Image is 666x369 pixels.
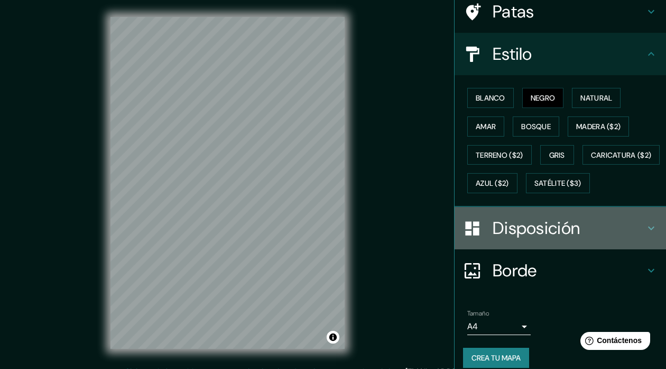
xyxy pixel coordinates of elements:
button: Crea tu mapa [463,348,529,368]
button: Negro [522,88,564,108]
div: A4 [467,318,531,335]
button: Gris [540,145,574,165]
font: Azul ($2) [476,179,509,188]
button: Madera ($2) [568,116,629,137]
font: Caricatura ($2) [591,150,652,160]
font: Tamaño [467,309,489,318]
font: Gris [549,150,565,160]
font: Negro [531,93,556,103]
div: Estilo [455,33,666,75]
font: Crea tu mapa [471,353,521,363]
button: Terreno ($2) [467,145,532,165]
font: Blanco [476,93,505,103]
font: Satélite ($3) [534,179,581,188]
font: Bosque [521,122,551,131]
font: Madera ($2) [576,122,621,131]
button: Bosque [513,116,559,137]
div: Disposición [455,207,666,249]
font: Borde [493,259,537,282]
div: Borde [455,249,666,292]
button: Blanco [467,88,514,108]
canvas: Mapa [110,17,345,349]
button: Azul ($2) [467,173,517,193]
font: A4 [467,321,478,332]
font: Patas [493,1,534,23]
font: Estilo [493,43,532,65]
iframe: Lanzador de widgets de ayuda [572,328,654,357]
button: Amar [467,116,504,137]
font: Natural [580,93,612,103]
font: Disposición [493,217,580,239]
button: Natural [572,88,621,108]
button: Caricatura ($2) [582,145,660,165]
font: Terreno ($2) [476,150,523,160]
button: Activar o desactivar atribución [327,331,339,344]
button: Satélite ($3) [526,173,590,193]
font: Amar [476,122,496,131]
